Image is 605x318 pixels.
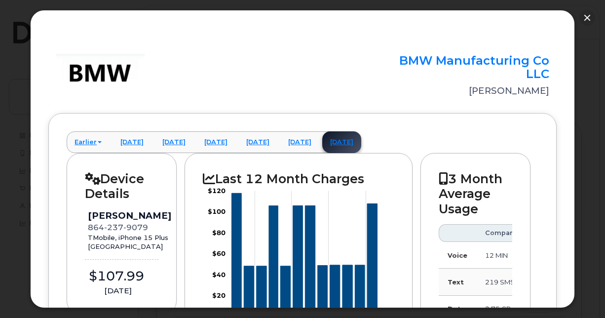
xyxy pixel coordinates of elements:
strong: Voice [448,251,467,259]
h2: Last 12 Month Charges [203,171,394,186]
tspan: $100 [208,208,226,216]
strong: Text [448,278,464,286]
tspan: $60 [212,250,226,258]
tspan: $20 [212,292,226,300]
td: 219 SMS [476,269,527,295]
h2: 3 Month Average Usage [439,171,512,216]
tspan: $120 [208,187,226,195]
g: Series [232,194,378,318]
tspan: $80 [212,229,226,237]
td: 12 MIN [476,242,527,269]
th: Company [476,224,527,242]
iframe: Messenger Launcher [562,275,598,311]
strong: Data [448,305,465,313]
tspan: $40 [212,271,226,278]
